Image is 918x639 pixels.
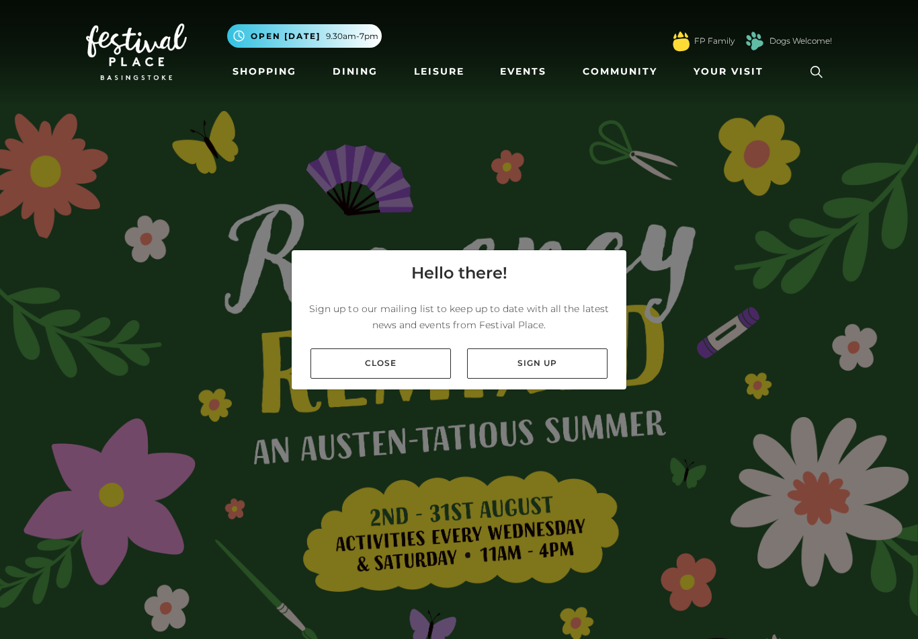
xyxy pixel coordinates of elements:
a: Sign up [467,348,608,379]
a: Events [495,59,552,84]
a: FP Family [694,35,735,47]
a: Shopping [227,59,302,84]
span: Your Visit [694,65,763,79]
span: 9.30am-7pm [326,30,378,42]
img: Festival Place Logo [86,24,187,80]
a: Close [310,348,451,379]
span: Open [DATE] [251,30,321,42]
h4: Hello there! [411,261,507,285]
p: Sign up to our mailing list to keep up to date with all the latest news and events from Festival ... [302,301,616,333]
a: Dining [327,59,383,84]
a: Dogs Welcome! [769,35,832,47]
a: Community [577,59,663,84]
button: Open [DATE] 9.30am-7pm [227,24,382,48]
a: Your Visit [688,59,776,84]
a: Leisure [409,59,470,84]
